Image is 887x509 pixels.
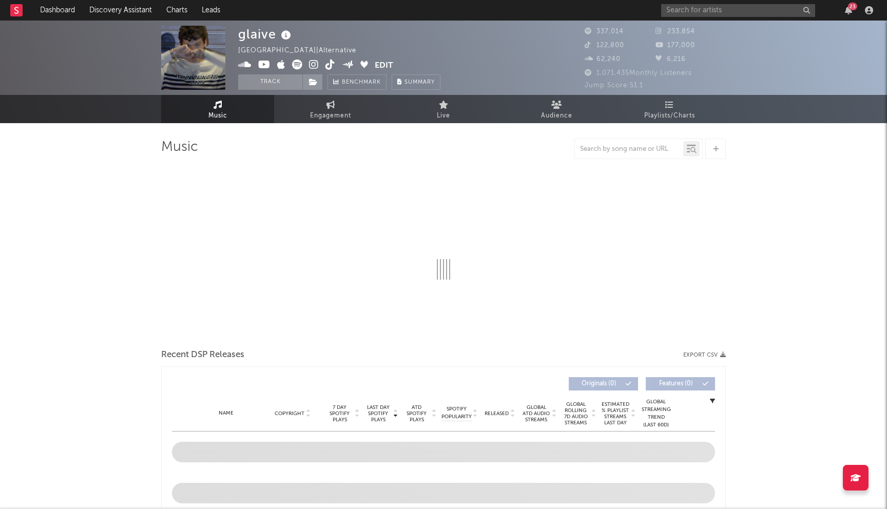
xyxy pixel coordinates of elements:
span: Features ( 0 ) [652,381,700,387]
button: Summary [392,74,440,90]
div: glaive [238,26,294,43]
div: Name [192,409,260,417]
span: Global ATD Audio Streams [522,404,550,423]
span: Live [437,110,450,122]
a: Audience [500,95,613,123]
button: Track [238,74,302,90]
a: Benchmark [327,74,387,90]
span: 177,000 [655,42,695,49]
button: 23 [845,6,852,14]
span: ATD Spotify Plays [403,404,430,423]
span: 337,014 [585,28,624,35]
span: 122,800 [585,42,624,49]
div: Global Streaming Trend (Last 60D) [641,398,671,429]
span: Last Day Spotify Plays [364,404,392,423]
span: Originals ( 0 ) [575,381,623,387]
a: Music [161,95,274,123]
span: Playlists/Charts [644,110,695,122]
div: [GEOGRAPHIC_DATA] | Alternative [238,45,368,57]
span: Recent DSP Releases [161,349,244,361]
span: Jump Score: 51.1 [585,82,643,89]
a: Playlists/Charts [613,95,726,123]
span: 62,240 [585,56,621,63]
span: Estimated % Playlist Streams Last Day [601,401,629,426]
span: 1,071,435 Monthly Listeners [585,70,692,76]
span: 233,854 [655,28,695,35]
a: Engagement [274,95,387,123]
button: Export CSV [683,352,726,358]
span: 7 Day Spotify Plays [326,404,353,423]
button: Originals(0) [569,377,638,390]
span: Audience [541,110,572,122]
span: Summary [404,80,435,85]
button: Features(0) [646,377,715,390]
span: Music [208,110,227,122]
a: Live [387,95,500,123]
button: Edit [375,60,393,72]
span: Global Rolling 7D Audio Streams [562,401,590,426]
span: Spotify Popularity [441,405,472,421]
span: Copyright [275,410,304,417]
input: Search for artists [661,4,815,17]
div: 23 [848,3,857,10]
span: Benchmark [342,76,381,89]
span: Released [485,410,509,417]
span: Engagement [310,110,351,122]
span: 6,216 [655,56,686,63]
input: Search by song name or URL [575,145,683,153]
